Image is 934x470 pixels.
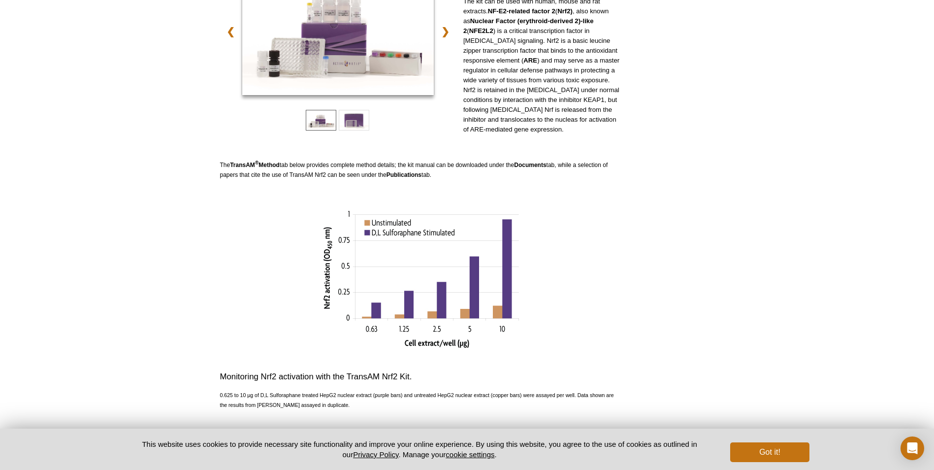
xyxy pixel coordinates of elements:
img: Monitoring Nrf2 activation [322,209,519,348]
strong: ARE [523,57,537,64]
sup: ® [255,160,258,166]
button: Got it! [730,442,809,462]
p: This website uses cookies to provide necessary site functionality and improve your online experie... [125,439,714,460]
strong: Nuclear Factor (erythroid-derived 2)-like 2 [463,17,594,34]
h3: Monitoring Nrf2 activation with the TransAM Nrf2 Kit. [220,371,621,383]
strong: Nrf2) [557,7,573,15]
a: ❯ [435,20,456,43]
a: Privacy Policy [353,450,398,459]
div: Open Intercom Messenger [901,436,924,460]
strong: NF-E2-related factor 2 [488,7,555,15]
a: ❮ [220,20,241,43]
strong: NFE2L2 [469,27,493,34]
strong: TransAM Method [230,162,280,168]
button: cookie settings [446,450,494,459]
strong: Publications [386,171,421,178]
strong: Documents [514,162,546,168]
span: 0.625 to 10 µg of D,L Sulforaphane treated HepG2 nuclear extract (purple bars) and untreated HepG... [220,392,614,408]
